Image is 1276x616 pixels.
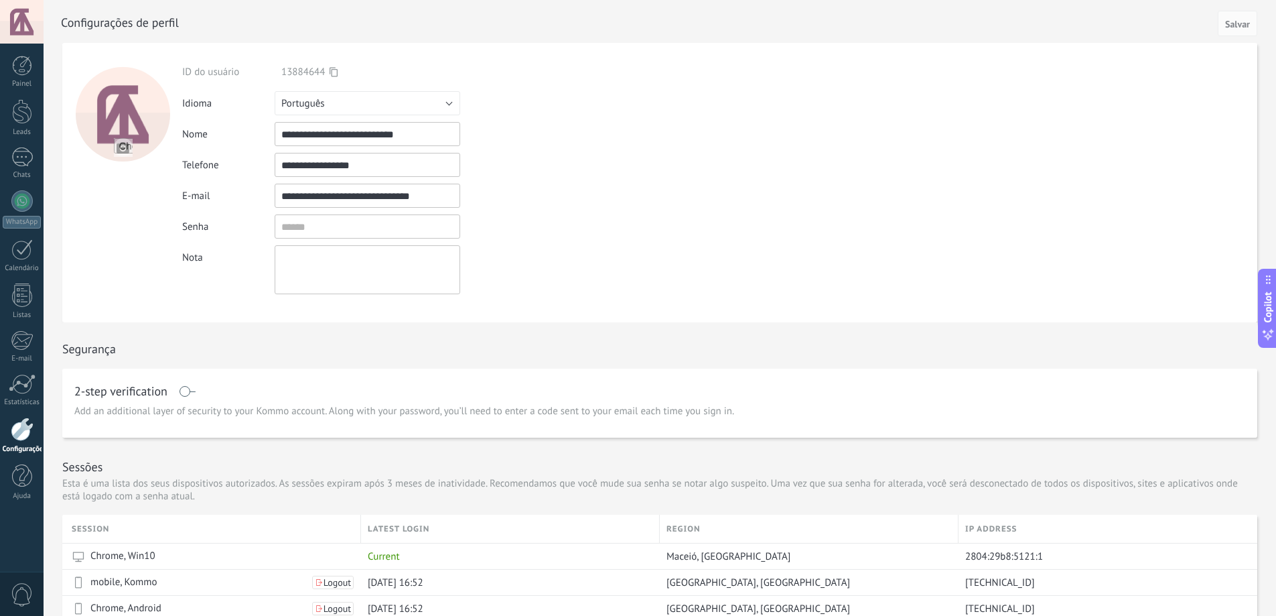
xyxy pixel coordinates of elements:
[666,603,850,615] span: [GEOGRAPHIC_DATA], [GEOGRAPHIC_DATA]
[361,515,659,543] div: Latest login
[368,603,423,615] span: [DATE] 16:52
[1261,292,1275,322] span: Copilot
[324,604,351,613] span: Logout
[3,264,42,273] div: Calendário
[3,311,42,320] div: Listas
[182,159,275,172] div: Telefone
[3,445,42,454] div: Configurações
[959,544,1247,569] div: 2804:29b8:5121:1
[62,477,1257,503] p: Esta é uma lista dos seus dispositivos autorizados. As sessões expiram após 3 meses de inatividad...
[368,550,400,563] span: Current
[324,578,351,587] span: Logout
[182,128,275,141] div: Nome
[660,515,958,543] div: Region
[3,80,42,88] div: Painel
[182,190,275,202] div: E-mail
[965,603,1035,615] span: [TECHNICAL_ID]
[965,576,1035,589] span: [TECHNICAL_ID]
[312,602,354,615] button: Logout
[959,515,1257,543] div: Ip address
[3,128,42,137] div: Leads
[275,91,460,115] button: Português
[90,550,155,563] span: Chrome, Win10
[965,550,1043,563] span: 2804:29b8:5121:1
[959,570,1247,595] div: 95.173.216.111
[368,576,423,589] span: [DATE] 16:52
[182,221,275,233] div: Senha
[660,570,952,595] div: Dallas, United States
[312,576,354,589] button: Logout
[72,515,360,543] div: Session
[3,171,42,180] div: Chats
[3,216,41,229] div: WhatsApp
[90,602,161,615] span: Chrome, Android
[281,66,325,78] span: 13884644
[660,544,952,569] div: Maceió, Brazil
[74,386,167,397] h1: 2-step verification
[3,398,42,407] div: Estatísticas
[182,66,275,78] div: ID do usuário
[666,576,850,589] span: [GEOGRAPHIC_DATA], [GEOGRAPHIC_DATA]
[666,550,790,563] span: Maceió, [GEOGRAPHIC_DATA]
[3,492,42,501] div: Ajuda
[182,97,275,110] div: Idioma
[182,245,275,264] div: Nota
[62,459,102,475] h1: Sessões
[3,355,42,363] div: E-mail
[62,341,116,357] h1: Segurança
[1218,11,1257,36] button: Salvar
[1225,19,1250,29] span: Salvar
[281,97,325,110] span: Português
[90,576,157,589] span: mobile, Kommo
[74,405,734,418] span: Add an additional layer of security to your Kommo account. Along with your password, you’ll need ...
